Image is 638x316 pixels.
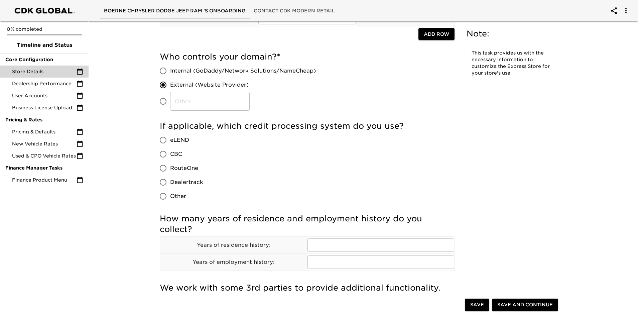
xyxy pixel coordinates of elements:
span: Dealertrack [170,178,203,186]
span: Save and Continue [497,301,553,309]
span: Finance Manager Tasks [5,165,83,171]
span: Dealership Performance [12,80,77,87]
span: Pricing & Defaults [12,128,77,135]
span: Other [170,192,186,200]
span: eLEND [170,136,189,144]
span: Pricing & Rates [5,116,83,123]
span: Save [470,301,484,309]
span: Add Row [424,30,449,38]
button: Save [465,299,489,311]
button: account of current user [618,3,634,19]
h5: Who controls your domain? [160,51,455,62]
p: Years of employment history: [160,258,307,266]
span: External (Website Provider) [170,81,249,89]
button: account of current user [606,3,622,19]
input: Other [170,92,250,111]
span: Boerne Chrysler Dodge Jeep Ram 's Onboarding [104,7,246,15]
span: Timeline and Status [5,41,83,49]
p: This task provides us with the necessary information to customize the Express Store for your stor... [472,50,552,77]
h5: We work with some 3rd parties to provide additional functionality. Please select any vendors that... [160,283,455,304]
span: Internal (GoDaddy/Network Solutions/NameCheap) [170,67,316,75]
span: Store Details [12,68,77,75]
span: Used & CPO Vehicle Rates [12,152,77,159]
span: New Vehicle Rates [12,140,77,147]
span: CBC [170,150,182,158]
h5: If applicable, which credit processing system do you use? [160,121,455,131]
span: RouteOne [170,164,198,172]
span: Business License Upload [12,104,77,111]
h5: Note: [467,28,557,39]
p: 0% completed [7,26,82,32]
button: Save and Continue [492,299,558,311]
span: User Accounts [12,92,77,99]
p: Years of residence history: [160,241,307,249]
h5: How many years of residence and employment history do you collect? [160,213,455,235]
span: Contact CDK Modern Retail [254,7,335,15]
span: Finance Product Menu [12,177,77,183]
span: Core Configuration [5,56,83,63]
button: Add Row [418,28,455,40]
